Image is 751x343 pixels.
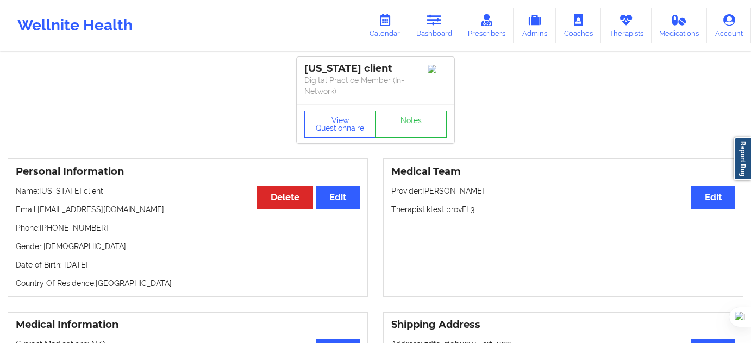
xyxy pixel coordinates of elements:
p: Country Of Residence: [GEOGRAPHIC_DATA] [16,278,360,289]
p: Date of Birth: [DATE] [16,259,360,270]
h3: Shipping Address [391,319,735,331]
a: Calendar [361,8,408,43]
a: Account [707,8,751,43]
a: Prescribers [460,8,514,43]
h3: Medical Team [391,166,735,178]
a: Admins [514,8,556,43]
p: Email: [EMAIL_ADDRESS][DOMAIN_NAME] [16,204,360,215]
a: Notes [375,111,447,138]
img: Image%2Fplaceholer-image.png [428,65,447,73]
button: Edit [316,186,360,209]
p: Name: [US_STATE] client [16,186,360,196]
a: Medications [652,8,708,43]
p: Digital Practice Member (In-Network) [304,75,447,97]
button: View Questionnaire [304,111,376,138]
a: Dashboard [408,8,460,43]
h3: Medical Information [16,319,360,331]
a: Therapists [601,8,652,43]
div: [US_STATE] client [304,62,447,75]
p: Gender: [DEMOGRAPHIC_DATA] [16,241,360,252]
button: Delete [257,186,313,209]
p: Provider: [PERSON_NAME] [391,186,735,196]
h3: Personal Information [16,166,360,178]
button: Edit [691,186,735,209]
a: Report Bug [734,137,751,180]
p: Phone: [PHONE_NUMBER] [16,223,360,233]
a: Coaches [556,8,601,43]
p: Therapist: ktest provFL3 [391,204,735,215]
